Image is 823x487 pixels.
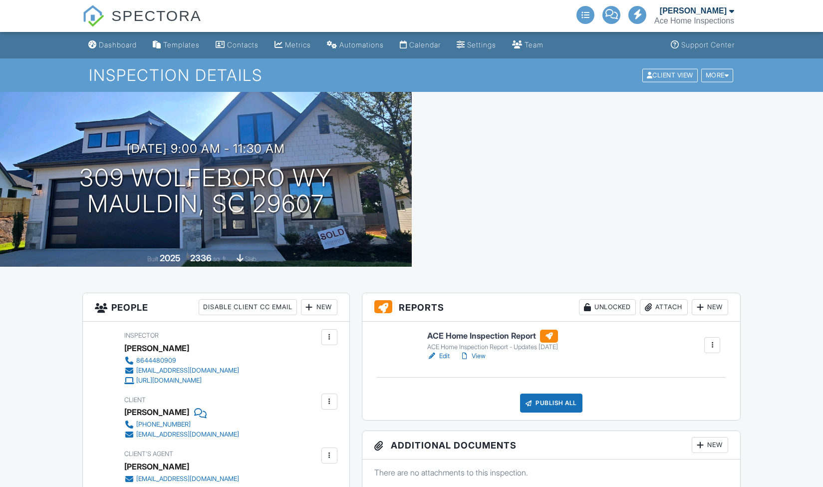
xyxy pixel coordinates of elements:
[641,71,700,78] a: Client View
[323,36,388,54] a: Automations (Advanced)
[301,299,337,315] div: New
[701,68,734,82] div: More
[149,36,204,54] a: Templates
[136,357,176,365] div: 8644480909
[84,36,141,54] a: Dashboard
[136,421,191,429] div: [PHONE_NUMBER]
[362,431,741,460] h3: Additional Documents
[271,36,315,54] a: Metrics
[667,36,739,54] a: Support Center
[124,459,189,474] a: [PERSON_NAME]
[160,253,181,263] div: 2025
[82,15,202,33] a: SPECTORA
[396,36,445,54] a: Calendar
[127,142,285,155] h3: [DATE] 9:00 am - 11:30 am
[362,293,741,322] h3: Reports
[467,40,496,49] div: Settings
[124,376,239,386] a: [URL][DOMAIN_NAME]
[692,299,728,315] div: New
[285,40,311,49] div: Metrics
[427,330,558,343] h6: ACE Home Inspection Report
[642,68,698,82] div: Client View
[124,420,239,430] a: [PHONE_NUMBER]
[409,40,441,49] div: Calendar
[453,36,500,54] a: Settings
[227,40,259,49] div: Contacts
[136,475,239,483] div: [EMAIL_ADDRESS][DOMAIN_NAME]
[124,332,159,339] span: Inspector
[124,450,173,458] span: Client's Agent
[525,40,544,49] div: Team
[82,5,104,27] img: The Best Home Inspection Software - Spectora
[136,431,239,439] div: [EMAIL_ADDRESS][DOMAIN_NAME]
[427,351,450,361] a: Edit
[213,255,227,263] span: sq. ft.
[124,405,189,420] div: [PERSON_NAME]
[124,396,146,404] span: Client
[124,366,239,376] a: [EMAIL_ADDRESS][DOMAIN_NAME]
[124,341,189,356] div: [PERSON_NAME]
[83,293,349,322] h3: People
[124,356,239,366] a: 8644480909
[460,351,486,361] a: View
[136,377,202,385] div: [URL][DOMAIN_NAME]
[654,16,734,26] div: Ace Home Inspections
[681,40,735,49] div: Support Center
[79,165,332,218] h1: 309 Wolfeboro Wy Mauldin, SC 29607
[124,430,239,440] a: [EMAIL_ADDRESS][DOMAIN_NAME]
[124,474,239,484] a: [EMAIL_ADDRESS][DOMAIN_NAME]
[374,467,729,478] p: There are no attachments to this inspection.
[190,253,212,263] div: 2336
[660,6,727,16] div: [PERSON_NAME]
[640,299,688,315] div: Attach
[163,40,200,49] div: Templates
[89,66,735,84] h1: Inspection Details
[136,367,239,375] div: [EMAIL_ADDRESS][DOMAIN_NAME]
[427,343,558,351] div: ACE Home Inspection Report - Updates [DATE]
[508,36,548,54] a: Team
[245,255,256,263] span: slab
[199,299,297,315] div: Disable Client CC Email
[111,5,202,26] span: SPECTORA
[339,40,384,49] div: Automations
[99,40,137,49] div: Dashboard
[427,330,558,352] a: ACE Home Inspection Report ACE Home Inspection Report - Updates [DATE]
[212,36,263,54] a: Contacts
[147,255,158,263] span: Built
[579,299,636,315] div: Unlocked
[692,437,728,453] div: New
[520,394,582,413] div: Publish All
